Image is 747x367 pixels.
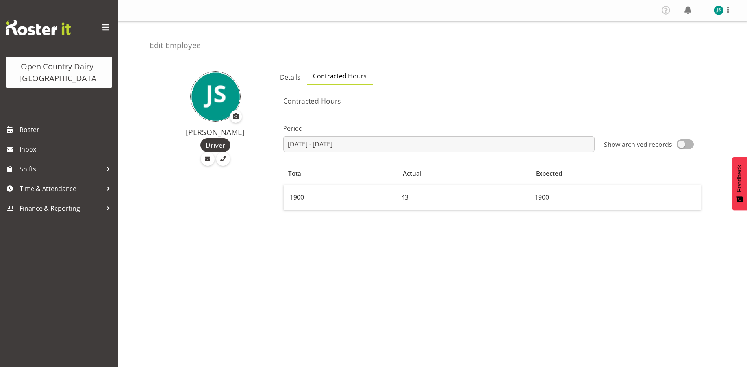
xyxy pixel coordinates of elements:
[732,157,747,210] button: Feedback - Show survey
[398,185,531,210] td: 43
[280,72,300,82] span: Details
[736,165,743,192] span: Feedback
[288,169,303,178] span: Total
[201,152,215,166] a: Email Employee
[532,185,701,210] td: 1900
[283,124,594,133] label: Period
[283,136,594,152] input: Click to select...
[166,128,264,137] h4: [PERSON_NAME]
[284,185,398,210] td: 1900
[714,6,723,15] img: justin-spicer11654.jpg
[216,152,230,166] a: Call Employee
[206,140,225,150] span: Driver
[283,96,733,105] h5: Contracted Hours
[150,41,201,50] h4: Edit Employee
[20,163,102,175] span: Shifts
[20,202,102,214] span: Finance & Reporting
[536,169,562,178] span: Expected
[6,20,71,35] img: Rosterit website logo
[313,71,367,81] span: Contracted Hours
[403,169,421,178] span: Actual
[20,183,102,195] span: Time & Attendance
[20,124,114,135] span: Roster
[20,143,114,155] span: Inbox
[190,71,241,122] img: justin-spicer11654.jpg
[604,140,677,149] span: Show archived records
[14,61,104,84] div: Open Country Dairy - [GEOGRAPHIC_DATA]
